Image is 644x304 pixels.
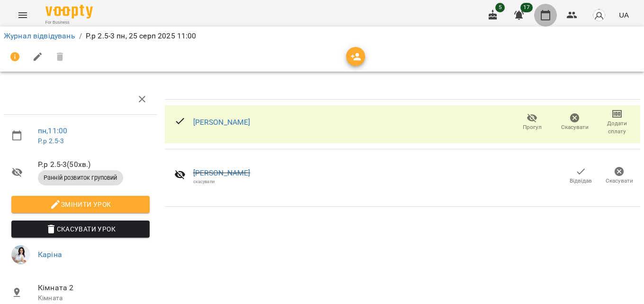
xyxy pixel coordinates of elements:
span: Ранній розвиток груповий [38,174,123,182]
a: [PERSON_NAME] [193,168,250,177]
a: Журнал відвідувань [4,31,75,40]
li: / [79,30,82,42]
span: Додати сплату [601,120,633,136]
img: Voopty Logo [45,5,93,18]
button: Відвідав [562,163,600,189]
a: [PERSON_NAME] [193,118,250,127]
span: Відвідав [570,177,592,185]
button: Скасувати [554,109,596,136]
div: скасували [193,178,250,184]
button: UA [615,6,633,24]
span: 5 [495,3,505,12]
button: Скасувати [600,163,638,189]
span: UA [619,10,629,20]
button: Змінити урок [11,196,150,213]
img: avatar_s.png [592,9,606,22]
p: Р.р 2.5-3 пн, 25 серп 2025 11:00 [86,30,197,42]
span: Прогул [523,123,542,131]
span: 17 [520,3,533,12]
p: Кімната [38,294,150,303]
span: Р.р 2.5-3 ( 50 хв. ) [38,159,150,170]
nav: breadcrumb [4,30,640,42]
span: Скасувати [606,177,633,185]
span: Змінити урок [19,199,142,210]
button: Скасувати Урок [11,221,150,238]
a: Каріна [38,250,62,259]
a: пн , 11:00 [38,126,67,135]
img: 8a6d30e1977ec309429827344185c081.jpg [11,245,30,264]
button: Menu [11,4,34,27]
span: Кімната 2 [38,282,150,294]
button: Додати сплату [596,109,638,136]
span: Скасувати Урок [19,223,142,235]
a: Р.р 2.5-3 [38,137,64,145]
span: Скасувати [561,123,589,131]
span: For Business [45,19,93,26]
button: Прогул [511,109,554,136]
